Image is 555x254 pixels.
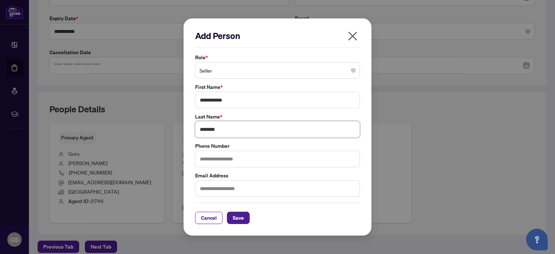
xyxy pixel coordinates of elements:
[351,68,356,73] span: close-circle
[195,113,360,121] label: Last Name
[195,30,360,42] h2: Add Person
[526,229,548,250] button: Open asap
[195,142,360,150] label: Phone Number
[201,212,217,224] span: Cancel
[195,83,360,91] label: First Name
[195,212,223,224] button: Cancel
[347,30,358,42] span: close
[233,212,244,224] span: Save
[199,64,356,77] span: Seller
[227,212,250,224] button: Save
[195,53,360,61] label: Role
[195,172,360,180] label: Email Address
